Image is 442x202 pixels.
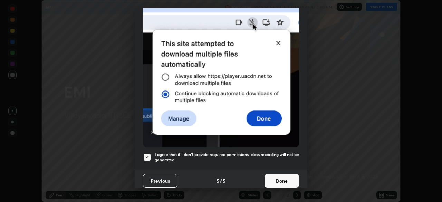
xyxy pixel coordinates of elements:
[143,174,177,188] button: Previous
[220,177,222,184] h4: /
[155,152,299,163] h5: I agree that if I don't provide required permissions, class recording will not be generated
[217,177,219,184] h4: 5
[223,177,225,184] h4: 5
[265,174,299,188] button: Done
